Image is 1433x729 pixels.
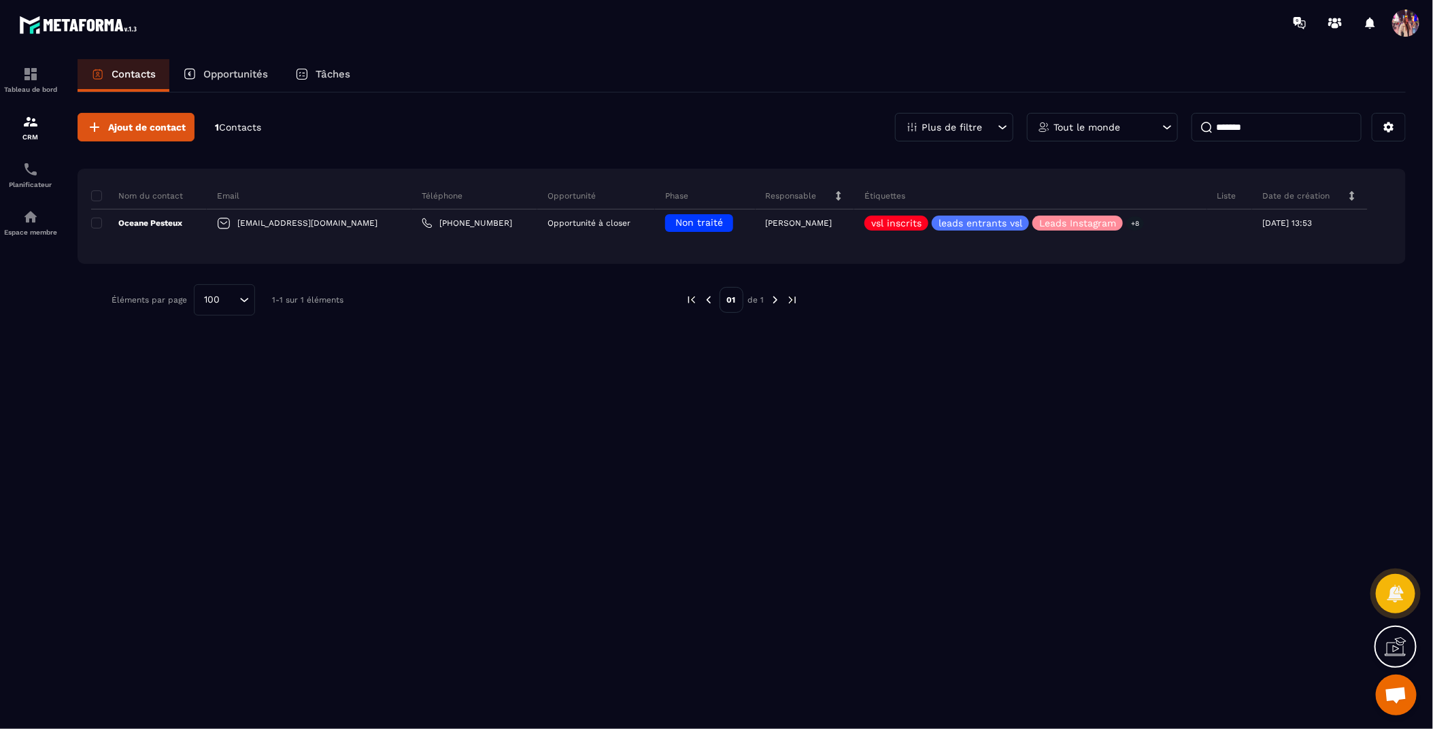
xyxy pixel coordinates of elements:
span: Ajout de contact [108,120,186,134]
p: Date de création [1262,190,1330,201]
div: Ouvrir le chat [1376,675,1417,715]
span: 100 [199,292,224,307]
p: Responsable [766,190,817,201]
p: Étiquettes [864,190,905,201]
p: Opportunité [547,190,596,201]
span: Non traité [675,217,723,228]
img: formation [22,66,39,82]
p: [PERSON_NAME] [766,218,832,228]
p: Email [217,190,239,201]
img: logo [19,12,141,37]
a: [PHONE_NUMBER] [422,218,512,228]
p: CRM [3,133,58,141]
p: Plus de filtre [922,122,982,132]
p: Opportunité à closer [547,218,630,228]
img: next [769,294,781,306]
p: Tout le monde [1053,122,1120,132]
img: prev [703,294,715,306]
p: Éléments par page [112,295,187,305]
a: Tâches [282,59,364,92]
p: de 1 [748,294,764,305]
p: Espace membre [3,228,58,236]
p: Phase [665,190,688,201]
p: Contacts [112,68,156,80]
img: next [786,294,798,306]
img: scheduler [22,161,39,177]
p: Oceane Pesteux [91,218,182,228]
span: Contacts [219,122,261,133]
p: 01 [720,287,743,313]
button: Ajout de contact [78,113,195,141]
p: [DATE] 13:53 [1262,218,1312,228]
p: Opportunités [203,68,268,80]
p: vsl inscrits [871,218,922,228]
a: formationformationTableau de bord [3,56,58,103]
p: +8 [1126,216,1144,231]
a: automationsautomationsEspace membre [3,199,58,246]
p: Tableau de bord [3,86,58,93]
input: Search for option [224,292,236,307]
a: schedulerschedulerPlanificateur [3,151,58,199]
p: leads entrants vsl [939,218,1022,228]
div: Search for option [194,284,255,316]
p: 1 [215,121,261,134]
a: Contacts [78,59,169,92]
p: Téléphone [422,190,462,201]
p: Tâches [316,68,350,80]
p: Liste [1217,190,1236,201]
a: formationformationCRM [3,103,58,151]
p: Leads Instagram [1039,218,1116,228]
p: 1-1 sur 1 éléments [272,295,343,305]
a: Opportunités [169,59,282,92]
img: prev [686,294,698,306]
img: automations [22,209,39,225]
p: Nom du contact [91,190,183,201]
img: formation [22,114,39,130]
p: Planificateur [3,181,58,188]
